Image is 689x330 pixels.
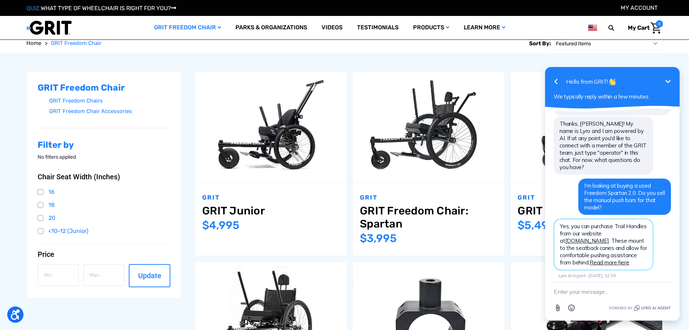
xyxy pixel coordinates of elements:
[510,76,662,177] img: GRIT Freedom Chair Pro: the Pro model shown including contoured Invacare Matrx seatback, Spinergy...
[38,140,171,150] h2: Filter by
[51,39,102,47] a: GRIT Freedom Chair
[38,226,171,237] a: <10-12 (Junior)
[518,204,655,217] a: GRIT Freedom Chair: Pro,$5,495.00
[26,20,72,35] img: GRIT All-Terrain Wheelchair and Mobility Equipment
[353,76,505,177] img: GRIT Freedom Chair: Spartan
[510,72,662,182] a: GRIT Freedom Chair: Pro,$5,495.00
[456,16,513,39] a: Learn More
[83,264,124,286] input: Max.
[518,219,555,232] span: $5,495
[228,16,314,39] a: Parks & Organizations
[350,16,406,39] a: Testimonials
[38,172,120,181] span: Chair Seat Width (Inches)
[628,24,650,31] span: My Cart
[518,193,655,202] p: GRIT
[195,72,347,182] a: GRIT Junior,$4,995.00
[195,76,347,177] img: GRIT Junior: GRIT Freedom Chair all terrain wheelchair engineered specifically for kids
[49,96,171,106] a: GRIT Freedom Chairs
[26,5,176,12] a: QUIZ:WHAT TYPE OF WHEELCHAIR IS RIGHT FOR YOU?
[49,106,171,117] a: GRIT Freedom Chair Accessories
[38,200,171,210] a: 18
[38,83,171,93] h2: GRIT Freedom Chair
[38,250,171,259] button: Price
[38,264,79,286] input: Min.
[26,5,41,12] span: QUIZ:
[529,37,551,50] label: Sort By:
[202,204,340,217] a: GRIT Junior,$4,995.00
[38,213,171,224] a: 20
[360,193,497,202] p: GRIT
[360,232,397,245] span: $3,995
[129,264,170,287] button: Update
[622,20,663,35] a: Cart with 0 items
[147,16,228,39] a: GRIT Freedom Chair
[38,187,171,197] a: 16
[621,4,658,11] a: Account
[656,20,663,28] span: 0
[651,22,661,34] img: Cart
[536,59,689,330] iframe: Tidio Chat
[612,20,622,35] input: Search
[26,39,41,47] a: Home
[38,172,171,181] button: Chair Seat Width (Inches)
[202,193,340,202] p: GRIT
[360,204,497,230] a: GRIT Freedom Chair: Spartan,$3,995.00
[38,153,171,161] p: No filters applied
[588,23,597,32] img: us.png
[26,40,41,46] span: Home
[314,16,350,39] a: Videos
[38,250,54,259] span: Price
[202,219,239,232] span: $4,995
[51,40,102,46] span: GRIT Freedom Chair
[406,16,456,39] a: Products
[353,72,505,182] a: GRIT Freedom Chair: Spartan,$3,995.00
